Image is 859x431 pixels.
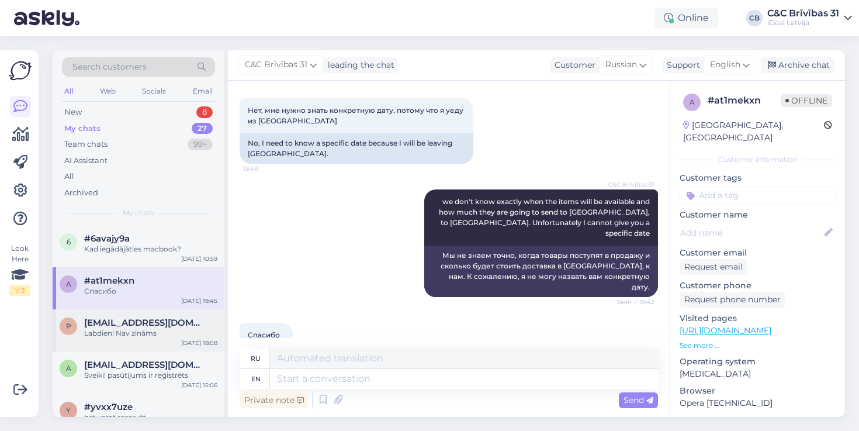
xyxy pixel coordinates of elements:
span: p [66,322,71,330]
p: Customer phone [680,280,836,292]
span: Спасибо [248,330,280,339]
div: Private note [240,392,309,408]
div: 1 / 3 [9,285,30,296]
span: Russian [605,58,637,71]
span: patricijarozentale6200@gmail.com [84,318,206,328]
span: Seen ✓ 19:42 [611,298,654,306]
span: #at1mekxn [84,275,134,286]
span: My chats [123,208,154,218]
div: leading the chat [323,59,394,71]
div: Customer information [680,154,836,165]
p: Browser [680,385,836,397]
span: assistantvero@gmail.com [84,360,206,370]
div: AI Assistant [64,155,108,167]
div: No, I need to know a specific date because I will be leaving [GEOGRAPHIC_DATA]. [240,133,473,164]
span: a [690,98,695,106]
span: 19:40 [243,164,287,173]
div: bet varat rezervēt [84,412,217,423]
span: a [66,364,71,373]
div: 27 [192,123,213,135]
p: Customer email [680,247,836,259]
div: [DATE] 15:06 [181,381,217,389]
span: Send [624,395,653,405]
a: C&C Brīvības 31iDeal Latvija [767,9,852,27]
div: All [64,171,74,182]
p: See more ... [680,340,836,351]
div: [DATE] 19:45 [181,296,217,305]
span: C&C Brīvības 31 [245,58,307,71]
div: CB [746,10,763,26]
div: Archived [64,187,98,199]
span: English [710,58,740,71]
span: #yvxx7uze [84,402,133,412]
p: Visited pages [680,312,836,325]
p: Customer name [680,209,836,221]
div: Socials [140,84,168,99]
div: [GEOGRAPHIC_DATA], [GEOGRAPHIC_DATA] [683,119,824,144]
div: C&C Brīvības 31 [767,9,839,18]
p: Operating system [680,356,836,368]
div: ru [251,349,261,368]
p: Opera [TECHNICAL_ID] [680,397,836,409]
div: Online [654,8,718,29]
div: Archive chat [761,57,834,73]
div: Customer [550,59,595,71]
div: Web [98,84,118,99]
div: iDeal Latvija [767,18,839,27]
span: Search customers [72,61,147,73]
div: Sveiki! pasūtījums ir reģistrēts [84,370,217,381]
span: #6avajy9a [84,233,130,244]
p: [MEDICAL_DATA] [680,368,836,380]
div: [DATE] 18:08 [181,339,217,347]
a: [URL][DOMAIN_NAME] [680,325,771,336]
span: Нет, мне нужно знать конкретную дату, потому что я уеду из [GEOGRAPHIC_DATA] [248,106,465,125]
div: New [64,106,82,118]
div: en [251,369,261,389]
span: Offline [781,94,832,107]
span: 6 [67,237,71,246]
div: Labdien! Nav zināms [84,328,217,339]
div: My chats [64,123,101,135]
input: Add a tag [680,187,836,204]
span: C&C Brīvības 31 [608,180,654,189]
div: # at1mekxn [708,94,781,108]
div: Look Here [9,243,30,296]
span: we don't know exactly when the items will be available and how much they are going to send to [GE... [439,197,652,237]
div: Email [190,84,215,99]
p: Customer tags [680,172,836,184]
div: Support [662,59,700,71]
div: Request phone number [680,292,785,308]
div: Request email [680,259,747,275]
div: Спасибо [84,286,217,296]
div: 8 [196,106,213,118]
div: Мы не знаем точно, когда товары поступят в продажу и сколько будет стоить доставка в [GEOGRAPHIC_... [424,246,658,297]
div: Team chats [64,139,108,150]
img: Askly Logo [9,60,32,82]
div: Kad iegādājāties macbook? [84,244,217,254]
span: y [66,406,71,415]
div: [DATE] 10:59 [181,254,217,263]
div: All [62,84,75,99]
input: Add name [680,226,822,239]
span: a [66,280,71,288]
div: 99+ [188,139,213,150]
